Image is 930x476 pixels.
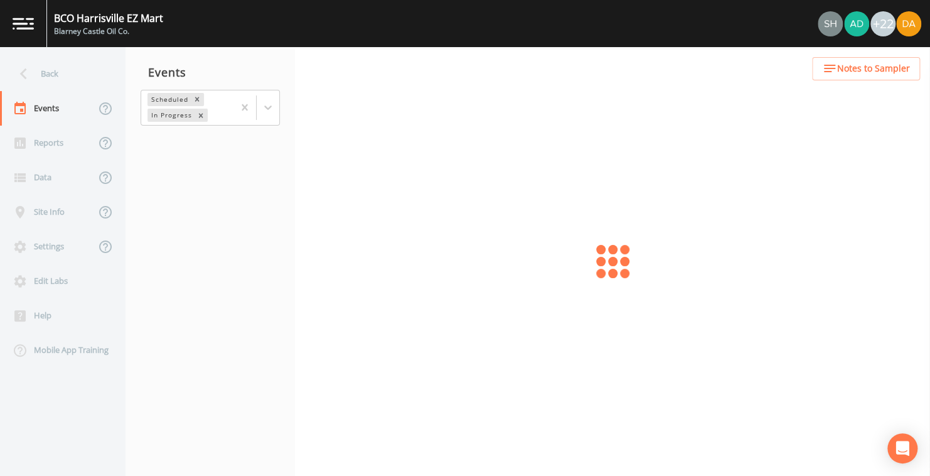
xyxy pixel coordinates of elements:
[817,11,843,36] div: shaynee@enviro-britesolutions.com
[194,109,208,122] div: Remove In Progress
[54,26,163,37] div: Blarney Castle Oil Co.
[896,11,921,36] img: e87f1c0e44c1658d59337c30f0e43455
[147,93,190,106] div: Scheduled
[843,11,870,36] div: Aimee Dumas
[818,11,843,36] img: 726fd29fcef06c5d4d94ec3380ebb1a1
[870,11,895,36] div: +22
[54,11,163,26] div: BCO Harrisville EZ Mart
[13,18,34,30] img: logo
[887,433,917,463] div: Open Intercom Messenger
[812,57,920,80] button: Notes to Sampler
[147,109,194,122] div: In Progress
[190,93,204,106] div: Remove Scheduled
[126,57,295,88] div: Events
[844,11,869,36] img: 0c990c1840edeb35a1cda5a7759fdb3c
[837,61,910,77] span: Notes to Sampler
